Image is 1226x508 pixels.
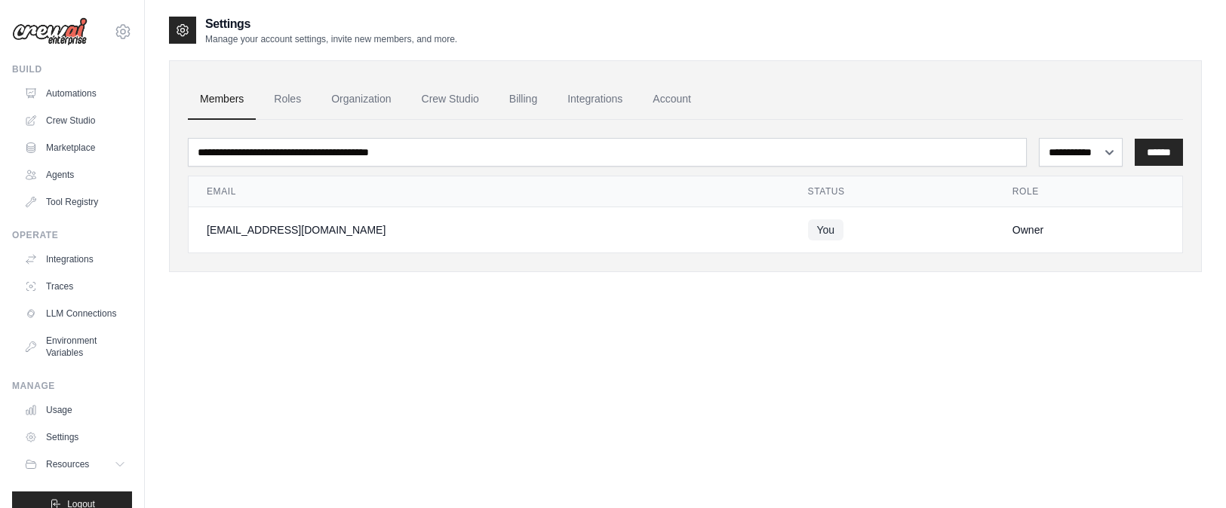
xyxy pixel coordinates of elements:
p: Manage your account settings, invite new members, and more. [205,33,457,45]
a: Tool Registry [18,190,132,214]
a: LLM Connections [18,301,132,326]
a: Agents [18,163,132,187]
a: Marketplace [18,136,132,160]
a: Members [188,79,256,120]
div: Owner [1012,222,1164,237]
span: Resources [46,458,89,470]
a: Billing [497,79,549,120]
a: Usage [18,398,132,422]
th: Role [994,176,1182,207]
button: Resources [18,452,132,476]
a: Crew Studio [18,109,132,133]
a: Organization [319,79,403,120]
a: Traces [18,274,132,298]
a: Roles [262,79,313,120]
div: Operate [12,229,132,241]
a: Account [641,79,703,120]
span: You [808,219,844,240]
a: Integrations [555,79,635,120]
th: Status [790,176,994,207]
div: Build [12,63,132,75]
a: Automations [18,81,132,106]
a: Integrations [18,247,132,271]
th: Email [189,176,790,207]
div: Manage [12,380,132,392]
div: [EMAIL_ADDRESS][DOMAIN_NAME] [207,222,772,237]
a: Crew Studio [410,79,491,120]
a: Settings [18,425,132,449]
h2: Settings [205,15,457,33]
a: Environment Variables [18,329,132,365]
img: Logo [12,17,88,46]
